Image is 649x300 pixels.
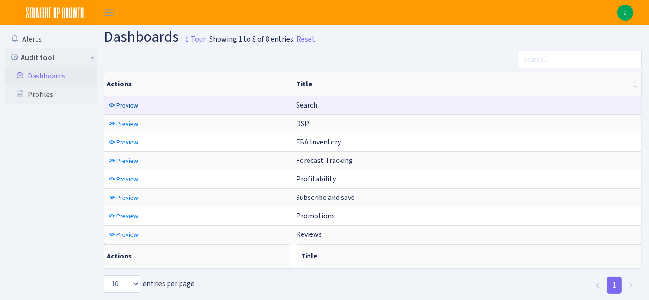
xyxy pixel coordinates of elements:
[5,85,97,104] a: Profiles
[116,156,138,165] span: Preview
[116,212,138,221] span: Preview
[5,48,97,67] a: Audit tool
[116,175,138,184] span: Preview
[106,117,140,131] a: Preview
[182,31,206,47] small: Tour
[296,119,309,128] span: DSP
[97,5,121,20] button: Toggle navigation
[106,154,140,168] a: Preview
[296,229,322,239] span: Reviews
[5,30,97,48] a: Alerts
[104,244,290,268] th: Actions
[104,275,194,293] label: entries per page
[106,209,140,223] a: Preview
[296,174,336,184] span: Profitability
[179,27,206,46] a: Tour
[116,120,138,128] span: Preview
[296,192,355,202] span: Subscribe and save
[296,100,317,110] span: Search
[116,193,138,202] span: Preview
[116,101,138,110] span: Preview
[106,228,140,242] a: Preview
[297,34,315,45] a: Reset
[617,5,633,21] a: Z
[297,244,642,268] th: Title
[106,172,140,186] a: Preview
[518,51,642,68] input: Search...
[116,230,138,239] span: Preview
[104,72,292,96] th: Actions
[209,34,295,45] div: Showing 1 to 8 of 8 entries.
[106,98,140,113] a: Preview
[106,191,140,205] a: Preview
[104,275,140,293] select: entries per page
[116,138,138,147] span: Preview
[106,135,140,150] a: Preview
[607,277,622,294] a: 1
[296,211,335,221] span: Promotions
[617,5,633,21] img: Zach Belous
[296,156,353,165] span: Forecast Tracking
[292,72,641,96] th: Title : activate to sort column ascending
[5,67,97,85] a: Dashboards
[296,137,341,147] span: FBA Inventory
[104,29,206,47] h1: Dashboards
